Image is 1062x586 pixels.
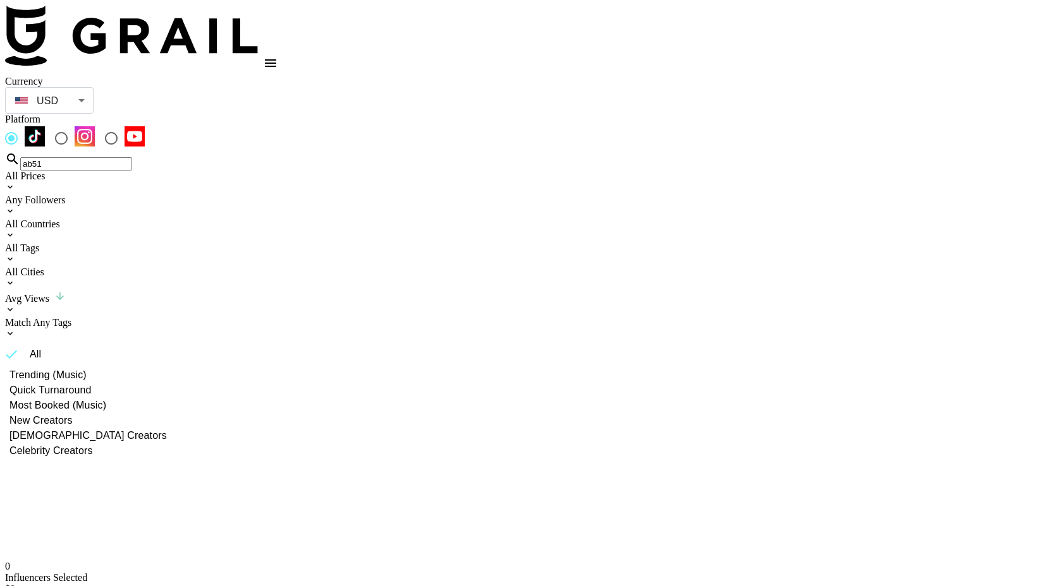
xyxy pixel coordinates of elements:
div: Influencers Selected [5,572,1057,583]
span: New Creators [9,413,73,428]
span: Most Booked (Music) [9,398,106,413]
div: Platform [5,114,1057,125]
input: Search by User Name [20,157,132,170]
button: open drawer [258,51,283,76]
div: USD [8,90,91,112]
div: Match Any Tags [5,317,1057,328]
div: 0 [5,561,1057,572]
span: Celebrity Creators [9,443,93,458]
img: YouTube [125,126,145,146]
div: All Cities [5,266,1057,278]
div: All Prices [5,170,1057,182]
div: Any Followers [5,194,1057,206]
img: Grail Talent [5,5,258,66]
div: Avg Views [5,290,1057,304]
div: All Tags [5,242,1057,254]
span: [DEMOGRAPHIC_DATA] Creators [9,428,167,443]
iframe: Drift Widget Chat Controller [999,523,1047,571]
span: All [30,347,41,362]
span: Quick Turnaround [9,383,92,398]
div: All Countries [5,218,1057,230]
span: Trending (Music) [9,368,87,383]
div: Currency [5,76,94,87]
img: Instagram [75,126,95,146]
img: TikTok [25,126,45,146]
